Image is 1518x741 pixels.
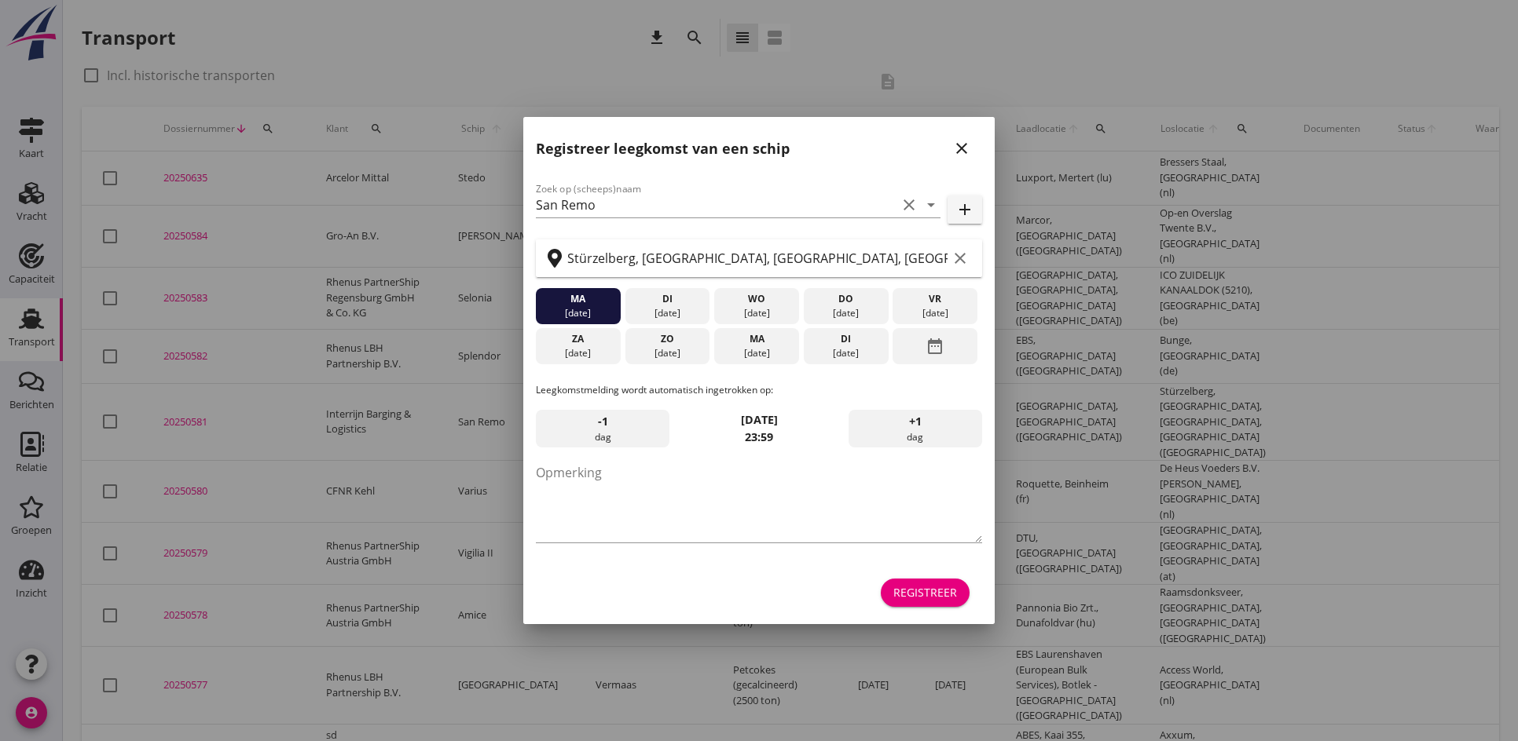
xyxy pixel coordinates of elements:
input: Zoek op (scheeps)naam [536,192,896,217]
div: zo [629,332,706,346]
span: -1 [598,413,608,430]
div: ma [540,292,617,306]
div: do [808,292,885,306]
div: [DATE] [629,346,706,360]
strong: 23:59 [745,429,773,444]
i: clear [951,249,970,268]
div: [DATE] [540,346,617,360]
div: Registreer [893,584,957,600]
div: [DATE] [629,306,706,320]
p: Leegkomstmelding wordt automatisch ingetrokken op: [536,383,982,397]
i: add [955,200,974,219]
h2: Registreer leegkomst van een schip [536,138,790,159]
i: close [952,139,971,158]
i: date_range [926,332,944,360]
input: Zoek op terminal of plaats [567,246,948,271]
textarea: Opmerking [536,460,982,542]
div: [DATE] [718,306,795,320]
i: clear [900,195,918,214]
div: ma [718,332,795,346]
div: [DATE] [808,346,885,360]
button: Registreer [881,579,970,607]
i: arrow_drop_down [922,195,940,214]
div: [DATE] [718,346,795,360]
div: dag [536,410,669,447]
div: [DATE] [808,306,885,320]
span: +1 [909,413,922,430]
div: di [808,332,885,346]
div: di [629,292,706,306]
div: wo [718,292,795,306]
div: dag [849,410,982,447]
div: za [540,332,617,346]
div: [DATE] [896,306,973,320]
strong: [DATE] [741,412,778,427]
div: [DATE] [540,306,617,320]
div: vr [896,292,973,306]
